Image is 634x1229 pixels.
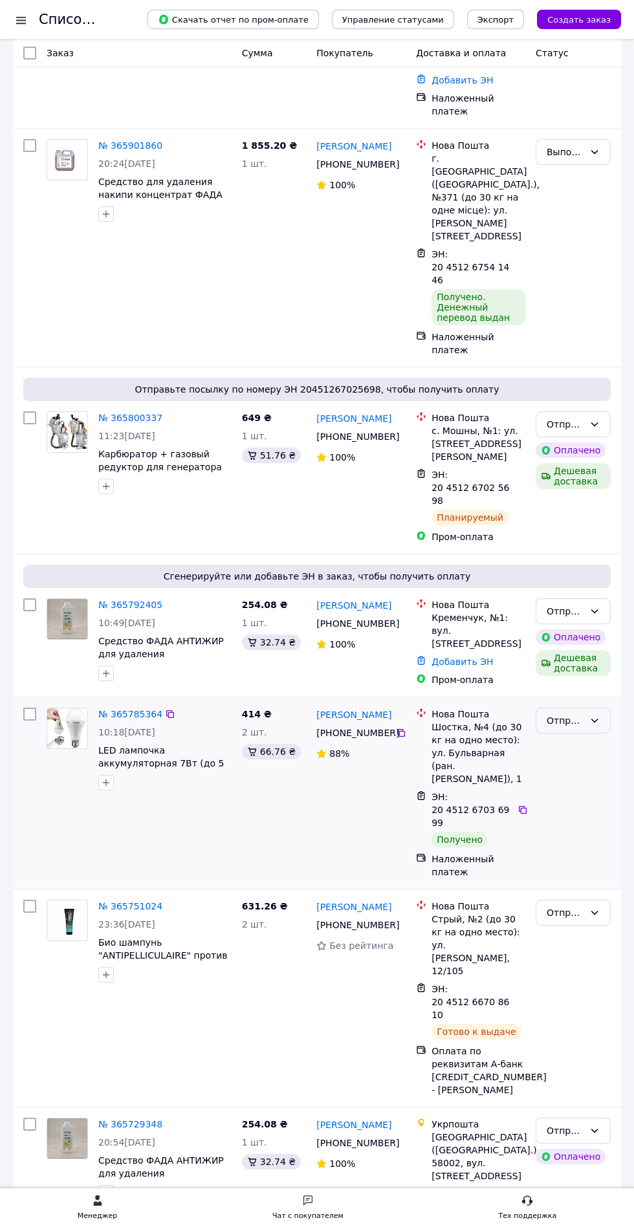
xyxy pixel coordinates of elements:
[524,14,621,24] a: Создать заказ
[47,599,87,639] img: Фото товару
[98,636,224,698] a: Средство ФАДА АНТИЖИР для удаления пригоревшего жира профессиональное органическое ,1л
[432,289,525,325] div: Получено. Денежный перевод выдан
[242,1119,288,1129] span: 254.08 ₴
[78,1210,117,1223] div: Менеджер
[342,15,444,25] span: Управление статусами
[242,413,272,423] span: 649 ₴
[28,383,606,396] span: Отправьте посылку по номеру ЭН 20451267025698, чтобы получить оплату
[537,10,621,29] button: Создать заказ
[432,411,525,424] div: Нова Пошта
[98,158,155,169] span: 20:24[DATE]
[332,10,454,29] button: Управление статусами
[98,709,162,719] a: № 365785364
[432,92,525,118] div: Наложенный платеж
[47,412,87,452] img: Фото товару
[536,650,611,676] div: Дешевая доставка
[242,618,267,628] span: 1 шт.
[432,1118,525,1131] div: Укрпошта
[242,901,288,911] span: 631.26 ₴
[416,48,506,58] span: Доставка и оплата
[329,452,355,462] span: 100%
[432,530,525,543] div: Пром-оплата
[98,600,162,610] a: № 365792405
[148,10,319,29] button: Скачать отчет по пром-оплате
[242,448,301,463] div: 51.76 ₴
[432,913,525,977] div: Стрый, №2 (до 30 кг на одно место): ул. [PERSON_NAME], 12/105
[432,611,525,650] div: Кременчук, №1: вул. [STREET_ADDRESS]
[316,900,391,913] a: [PERSON_NAME]
[432,1131,525,1182] div: [GEOGRAPHIC_DATA] ([GEOGRAPHIC_DATA].), 58002, вул. [STREET_ADDRESS]
[536,629,606,645] div: Оплачено
[432,657,493,667] a: Добавить ЭН
[242,635,301,650] div: 32.74 ₴
[98,919,155,930] span: 23:36[DATE]
[242,709,272,719] span: 414 ₴
[432,510,508,525] div: Планируемый
[98,177,223,226] span: Средство для удаления накипи концентрат ФАДА АНТИ НАКИПЬ (FADA ™ ANTI SCALE), 3 Л
[242,600,288,610] span: 254.08 ₴
[242,919,267,930] span: 2 шт.
[98,431,155,441] span: 11:23[DATE]
[47,902,87,939] img: Фото товару
[432,984,509,1020] span: ЭН: 20 4512 6670 8610
[432,792,509,828] span: ЭН: 20 4512 6703 6999
[47,1118,87,1158] img: Фото товару
[547,417,584,431] div: Отправлено покупателю
[242,140,298,151] span: 1 855.20 ₴
[432,139,525,152] div: Нова Пошта
[329,180,355,190] span: 100%
[316,618,399,629] span: [PHONE_NUMBER]
[316,708,391,721] a: [PERSON_NAME]
[316,599,391,612] a: [PERSON_NAME]
[536,48,569,58] span: Статус
[432,721,525,785] div: Шостка, №4 (до 30 кг на одно место): ул. Бульварная (ран. [PERSON_NAME]), 1
[432,331,525,356] div: Наложенный платеж
[47,900,88,941] a: Фото товару
[547,604,584,618] div: Отправлено покупателю
[98,937,228,999] a: Био шампунь "АNTIPELLICULAIRE" против перхоти серии DR.BLAUMANN COSMÉTIQUE, 250 МЛ
[47,48,74,58] span: Заказ
[47,139,88,180] a: Фото товару
[316,140,391,153] a: [PERSON_NAME]
[432,673,525,686] div: Пром-оплата
[547,713,584,728] div: Отправлено покупателю
[316,159,399,169] span: [PHONE_NUMBER]
[47,708,87,748] img: Фото товару
[242,744,301,759] div: 66.76 ₴
[536,1149,606,1164] div: Оплачено
[432,470,509,506] span: ЭН: 20 4512 6702 5698
[432,900,525,913] div: Нова Пошта
[432,75,493,85] a: Добавить ЭН
[242,158,267,169] span: 1 шт.
[329,639,355,649] span: 100%
[316,1138,399,1148] span: [PHONE_NUMBER]
[432,249,509,285] span: ЭН: 20 4512 6754 1446
[329,941,393,951] span: Без рейтинга
[47,1118,88,1159] a: Фото товару
[242,431,267,441] span: 1 шт.
[47,708,88,749] a: Фото товару
[98,1155,224,1217] a: Средство ФАДА АНТИЖИР для удаления пригоревшего жира профессиональное органическое ,1л
[98,1119,162,1129] a: № 365729348
[316,1118,391,1131] a: [PERSON_NAME]
[316,431,399,442] span: [PHONE_NUMBER]
[547,15,611,25] span: Создать заказ
[432,152,525,243] div: г. [GEOGRAPHIC_DATA] ([GEOGRAPHIC_DATA].), №371 (до 30 кг на одне місце): ул. [PERSON_NAME][STREE...
[272,1210,344,1223] div: Чат с покупателем
[242,1137,267,1147] span: 1 шт.
[98,449,227,511] span: Карбюратор + газовый редуктор для генератора 2-3кВт, 168F/170F/Карбюратор на генератор/Карбюратор...
[98,1137,155,1147] span: 20:54[DATE]
[432,598,525,611] div: Нова Пошта
[98,618,155,628] span: 10:49[DATE]
[432,853,525,878] div: Наложенный платеж
[432,424,525,463] div: с. Мошны, №1: ул. [STREET_ADDRESS][PERSON_NAME]
[432,1045,525,1096] div: Оплата по реквизитам А-банк [CREDIT_CARD_NUMBER] - [PERSON_NAME]
[547,906,584,920] div: Отправлено покупателю
[536,463,611,489] div: Дешевая доставка
[98,745,224,820] span: LED лампочка аккумуляторная 7Вт (до 5 часов) в патрон Е27 / Аварийная лампа с аккумулятором / Лед...
[158,14,309,25] span: Скачать отчет по пром-оплате
[98,140,162,151] a: № 365901860
[477,15,514,25] span: Экспорт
